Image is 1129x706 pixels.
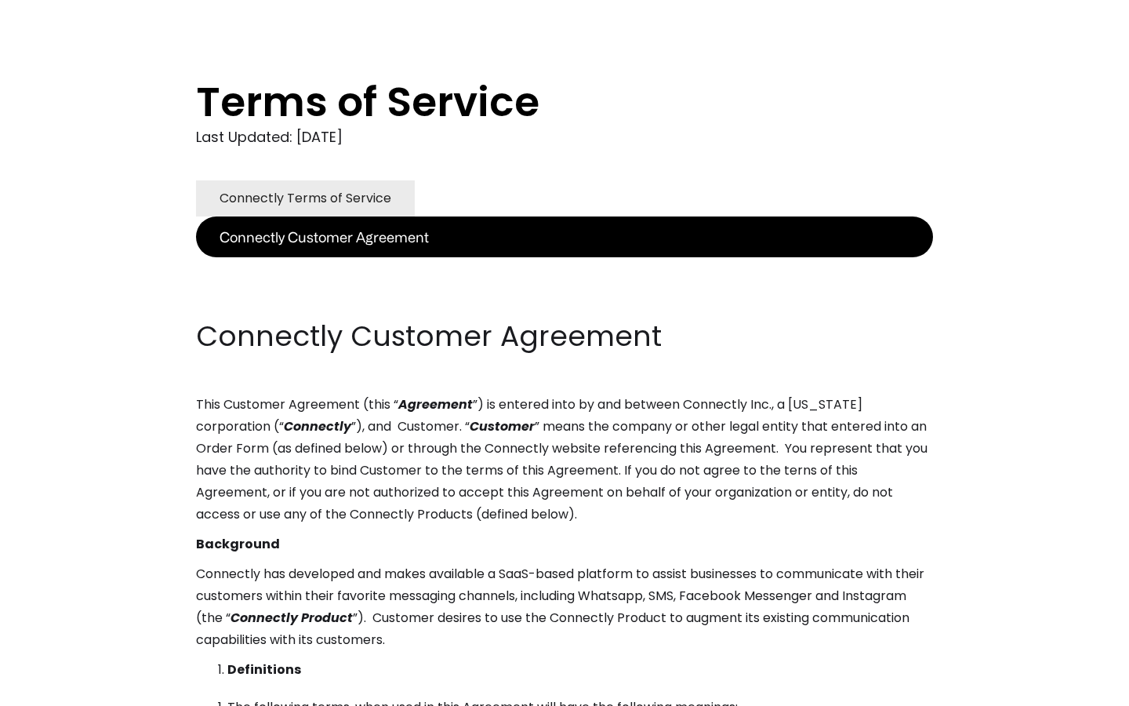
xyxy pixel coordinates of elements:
[220,226,429,248] div: Connectly Customer Agreement
[196,257,933,279] p: ‍
[196,287,933,309] p: ‍
[31,679,94,701] ul: Language list
[196,563,933,651] p: Connectly has developed and makes available a SaaS-based platform to assist businesses to communi...
[196,535,280,553] strong: Background
[470,417,535,435] em: Customer
[398,395,473,413] em: Agreement
[196,126,933,149] div: Last Updated: [DATE]
[196,317,933,356] h2: Connectly Customer Agreement
[16,677,94,701] aside: Language selected: English
[196,78,870,126] h1: Terms of Service
[284,417,351,435] em: Connectly
[220,187,391,209] div: Connectly Terms of Service
[231,609,353,627] em: Connectly Product
[227,661,301,679] strong: Definitions
[196,394,933,526] p: This Customer Agreement (this “ ”) is entered into by and between Connectly Inc., a [US_STATE] co...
